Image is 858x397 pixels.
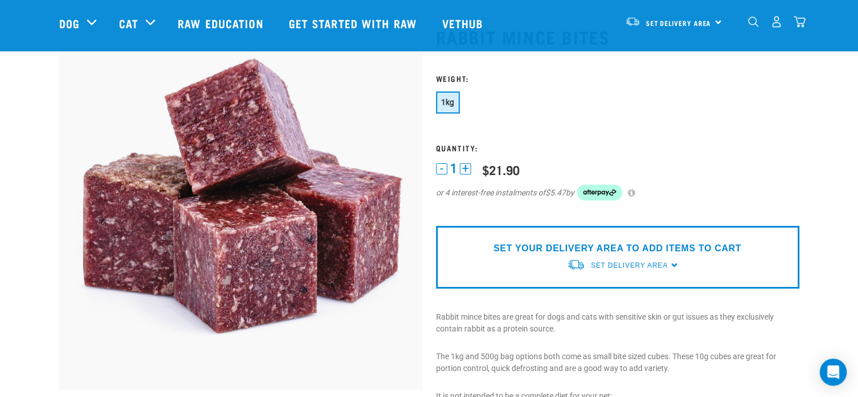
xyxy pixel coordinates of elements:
p: The 1kg and 500g bag options both come as small bite sized cubes. These 10g cubes are great for p... [436,351,799,374]
button: + [460,163,471,174]
span: 1 [450,163,457,174]
a: Get started with Raw [278,1,431,46]
div: Open Intercom Messenger [820,359,847,386]
img: van-moving.png [567,259,585,271]
img: Afterpay [577,185,622,200]
span: $5.47 [545,187,566,199]
p: Rabbit mince bites are great for dogs and cats with sensitive skin or gut issues as they exclusiv... [436,311,799,335]
h3: Quantity: [436,143,799,152]
img: user.png [771,16,782,28]
p: SET YOUR DELIVERY AREA TO ADD ITEMS TO CART [494,242,741,255]
img: home-icon-1@2x.png [748,16,759,27]
a: Raw Education [166,1,277,46]
span: Set Delivery Area [646,21,711,25]
img: home-icon@2x.png [794,16,806,28]
img: Whole Minced Rabbit Cubes 01 [59,26,423,390]
img: van-moving.png [625,16,640,27]
button: - [436,163,447,174]
a: Cat [119,15,138,32]
a: Vethub [431,1,498,46]
div: $21.90 [482,163,520,177]
button: 1kg [436,91,460,114]
a: Dog [59,15,80,32]
div: or 4 interest-free instalments of by [436,185,799,200]
h3: Weight: [436,74,799,82]
span: Set Delivery Area [591,261,667,269]
span: 1kg [441,98,455,107]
